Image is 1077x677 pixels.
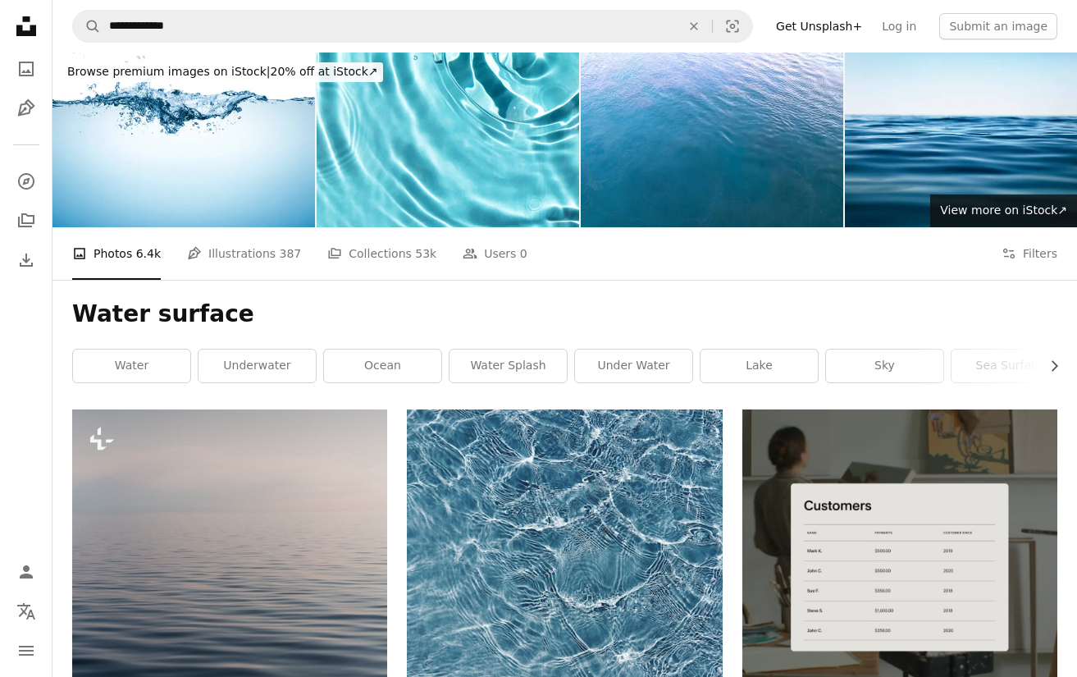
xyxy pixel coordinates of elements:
button: Clear [676,11,712,42]
button: scroll list to the right [1039,350,1057,382]
a: lake [701,350,818,382]
button: Search Unsplash [73,11,101,42]
a: Collections [10,204,43,237]
img: Sea pattern [581,53,843,227]
a: Users 0 [463,227,527,280]
a: Get Unsplash+ [766,13,872,39]
a: Illustrations 387 [187,227,301,280]
button: Submit an image [939,13,1057,39]
h1: Water surface [72,300,1057,329]
a: Log in [872,13,926,39]
img: Blue Water Surface [52,53,315,227]
a: under water [575,350,692,382]
button: Menu [10,634,43,667]
button: Language [10,595,43,628]
a: View more on iStock↗ [930,194,1077,227]
span: 53k [415,245,436,263]
button: Filters [1002,227,1057,280]
a: ocean [324,350,441,382]
span: View more on iStock ↗ [940,204,1067,217]
a: water ripple digital wallpaper [407,612,722,627]
span: 0 [520,245,527,263]
span: 20% off at iStock ↗ [67,65,378,78]
a: Log in / Sign up [10,556,43,588]
span: Browse premium images on iStock | [67,65,270,78]
span: 387 [280,245,302,263]
a: sky [826,350,943,382]
button: Visual search [713,11,752,42]
a: water [73,350,190,382]
a: a large body of water with a sky in the background [72,599,387,614]
a: Download History [10,244,43,277]
a: sea surface [952,350,1069,382]
a: Collections 53k [327,227,436,280]
a: water splash [450,350,567,382]
a: Browse premium images on iStock|20% off at iStock↗ [52,53,393,92]
a: Illustrations [10,92,43,125]
a: underwater [199,350,316,382]
a: Explore [10,165,43,198]
a: Photos [10,53,43,85]
img: Textured background of waves on light blue water with solar lightning [317,53,579,227]
form: Find visuals sitewide [72,10,753,43]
